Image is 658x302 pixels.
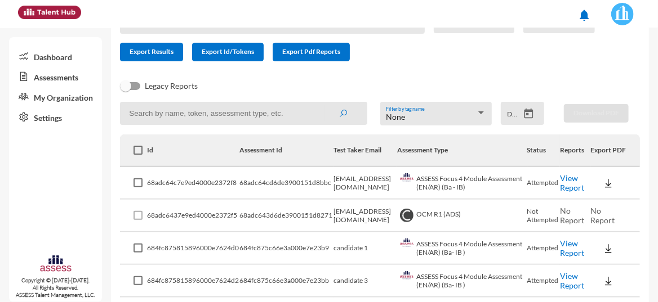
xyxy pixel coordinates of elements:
th: Id [147,134,239,167]
th: Test Taker Email [334,134,397,167]
p: Copyright © [DATE]-[DATE]. All Rights Reserved. ASSESS Talent Management, LLC. [9,277,102,299]
button: Export Pdf Reports [273,43,350,61]
td: 68adc643d6de3900151d8271 [239,200,334,232]
td: 68adc64cd6de3900151d8bbc [239,167,334,200]
td: 684fc875815896000e7624d0 [147,232,239,265]
a: My Organization [9,87,102,107]
button: Export Results [120,43,183,61]
span: Export Results [130,47,174,56]
td: 684fc875c66e3a000e7e23b9 [239,232,334,265]
input: Search by name, token, assessment type, etc. [120,102,367,125]
span: Export Id/Tokens [202,47,254,56]
button: Open calendar [519,108,539,120]
a: Assessments [9,66,102,87]
td: 684fc875815896000e7624d2 [147,265,239,298]
a: View Report [560,238,584,258]
td: 684fc875c66e3a000e7e23bb [239,265,334,298]
th: Assessment Type [397,134,527,167]
td: ASSESS Focus 4 Module Assessment (EN/AR) (Ba- IB ) [397,265,527,298]
td: Not Attempted [527,200,560,232]
span: No Report [590,206,615,225]
th: Export PDF [590,134,640,167]
mat-icon: notifications [577,8,591,22]
a: Dashboard [9,46,102,66]
td: ASSESS Focus 4 Module Assessment (EN/AR) (Ba- IB ) [397,232,527,265]
td: 68adc6437e9ed4000e2372f5 [147,200,239,232]
td: Attempted [527,232,560,265]
span: Legacy Reports [145,79,198,93]
td: [EMAIL_ADDRESS][DOMAIN_NAME] [334,200,397,232]
button: Export Id/Tokens [192,43,264,61]
button: Download PDF [564,104,629,123]
td: 68adc64c7e9ed4000e2372f8 [147,167,239,200]
a: View Report [560,271,584,290]
th: Assessment Id [239,134,334,167]
a: View Report [560,173,584,192]
span: Download PDF [573,109,619,117]
th: Reports [560,134,590,167]
td: candidate 3 [334,265,397,298]
td: Attempted [527,265,560,298]
img: assesscompany-logo.png [39,254,72,274]
span: None [386,112,405,121]
td: Attempted [527,167,560,200]
td: [EMAIL_ADDRESS][DOMAIN_NAME] [334,167,397,200]
th: Status [527,134,560,167]
td: OCM R1 (ADS) [397,200,527,232]
td: ASSESS Focus 4 Module Assessment (EN/AR) (Ba - IB) [397,167,527,200]
a: Settings [9,107,102,127]
span: No Report [560,206,584,225]
td: candidate 1 [334,232,397,265]
span: Export Pdf Reports [282,47,340,56]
